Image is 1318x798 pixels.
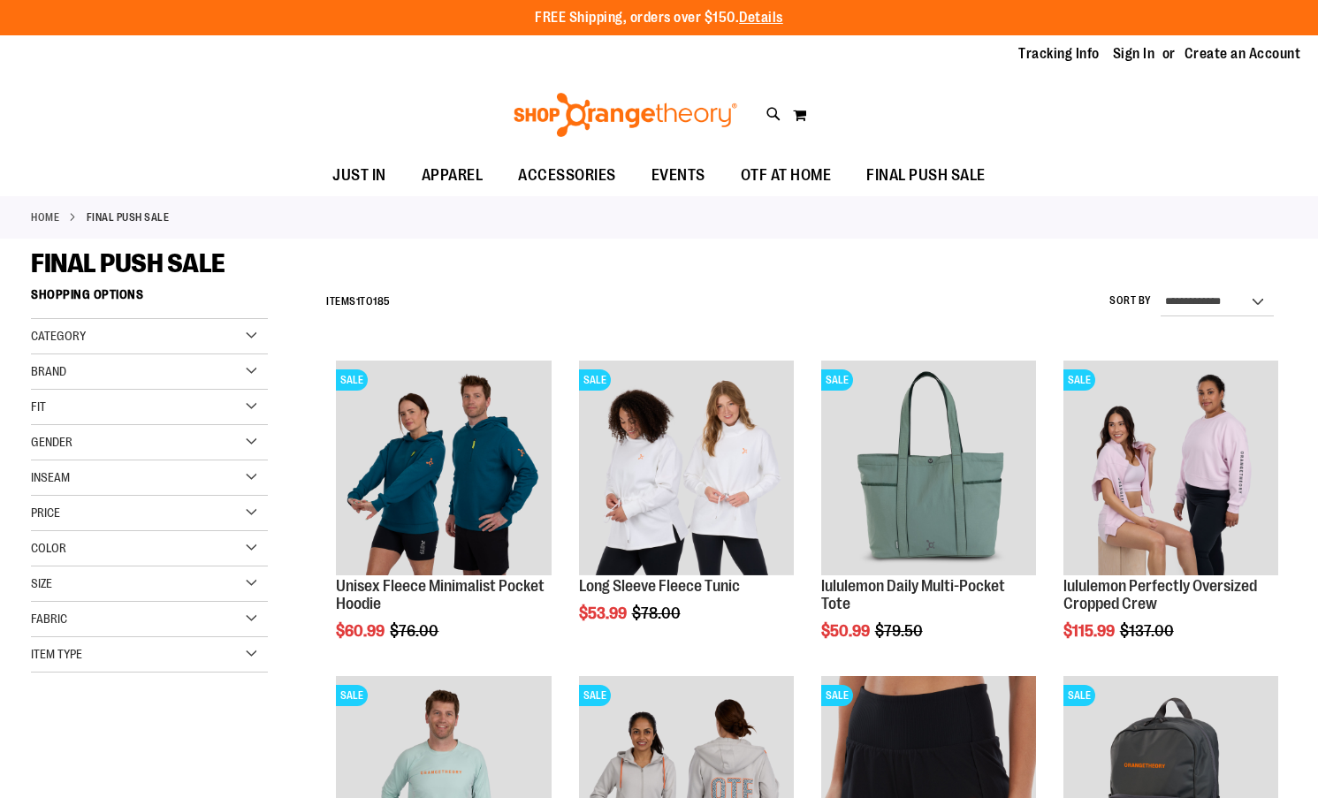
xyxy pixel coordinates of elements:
div: product [1055,352,1287,685]
span: Price [31,505,60,520]
span: $115.99 [1063,622,1117,640]
div: product [812,352,1045,685]
img: Unisex Fleece Minimalist Pocket Hoodie [336,361,551,575]
div: product [570,352,803,667]
span: Gender [31,435,72,449]
a: Unisex Fleece Minimalist Pocket Hoodie [336,577,545,612]
img: Shop Orangetheory [511,93,740,137]
p: FREE Shipping, orders over $150. [535,8,783,28]
a: Sign In [1113,44,1155,64]
img: Product image for Fleece Long Sleeve [579,361,794,575]
span: 1 [356,295,361,308]
span: APPAREL [422,156,484,195]
span: SALE [336,685,368,706]
a: FINAL PUSH SALE [849,156,1003,195]
span: $137.00 [1120,622,1177,640]
a: OTF AT HOME [723,156,849,196]
span: $79.50 [875,622,926,640]
span: FINAL PUSH SALE [866,156,986,195]
span: Color [31,541,66,555]
span: $60.99 [336,622,387,640]
a: ACCESSORIES [500,156,634,196]
a: lululemon Daily Multi-Pocket Tote [821,577,1005,612]
h2: Items to [326,288,391,315]
span: SALE [1063,369,1095,391]
a: Long Sleeve Fleece Tunic [579,577,740,595]
div: product [327,352,560,685]
span: $50.99 [821,622,872,640]
span: Inseam [31,470,70,484]
span: SALE [821,685,853,706]
span: $76.00 [390,622,441,640]
a: Product image for Fleece Long SleeveSALE [579,361,794,578]
a: lululemon Perfectly Oversized Cropped Crew [1063,577,1257,612]
span: Fit [31,399,46,414]
span: OTF AT HOME [741,156,832,195]
a: lululemon Perfectly Oversized Cropped CrewSALE [1063,361,1278,578]
span: SALE [336,369,368,391]
a: lululemon Daily Multi-Pocket ToteSALE [821,361,1036,578]
a: Details [739,10,783,26]
a: EVENTS [634,156,723,196]
span: Size [31,576,52,590]
span: Fabric [31,612,67,626]
a: Create an Account [1185,44,1301,64]
span: $53.99 [579,604,629,622]
span: SALE [821,369,853,391]
a: Unisex Fleece Minimalist Pocket HoodieSALE [336,361,551,578]
span: EVENTS [651,156,705,195]
span: ACCESSORIES [518,156,616,195]
span: Brand [31,364,66,378]
img: lululemon Daily Multi-Pocket Tote [821,361,1036,575]
strong: Shopping Options [31,279,268,319]
a: Tracking Info [1018,44,1100,64]
span: Item Type [31,647,82,661]
strong: FINAL PUSH SALE [87,209,170,225]
span: JUST IN [332,156,386,195]
a: APPAREL [404,156,501,196]
a: Home [31,209,59,225]
span: Category [31,329,86,343]
span: SALE [579,685,611,706]
span: FINAL PUSH SALE [31,248,225,278]
span: SALE [579,369,611,391]
label: Sort By [1109,293,1152,308]
span: $78.00 [632,604,683,622]
img: lululemon Perfectly Oversized Cropped Crew [1063,361,1278,575]
a: JUST IN [315,156,404,196]
span: SALE [1063,685,1095,706]
span: 185 [373,295,391,308]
